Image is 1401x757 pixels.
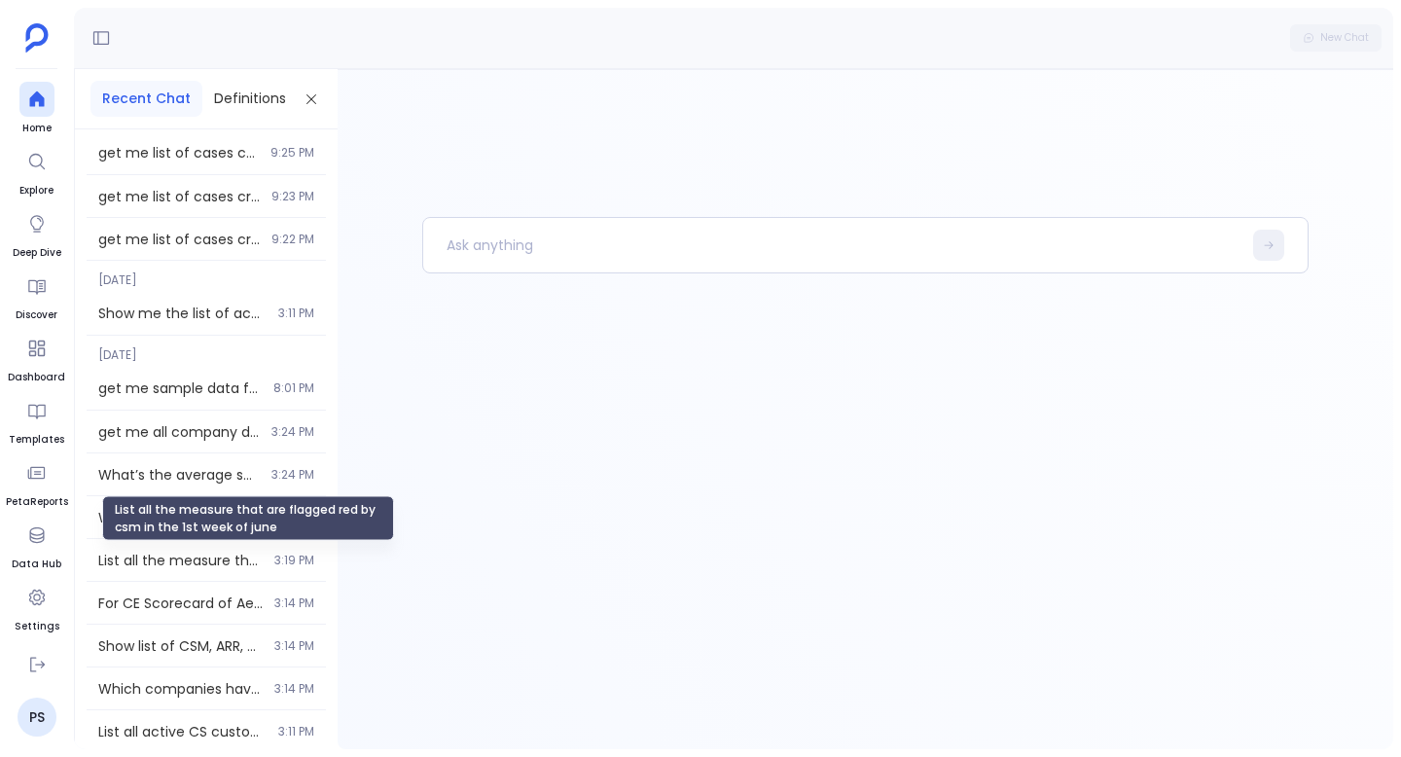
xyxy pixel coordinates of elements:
a: PS [18,698,56,737]
span: Templates [9,432,64,448]
span: Home [19,121,54,136]
span: 3:19 PM [274,553,314,568]
span: 9:22 PM [271,232,314,247]
span: get me list of cases created in last year [98,187,260,206]
span: get me sample data from companies table [98,378,262,398]
button: Definitions [202,81,298,117]
span: Data Hub [12,557,61,572]
a: PetaReports [6,455,68,510]
span: 3:11 PM [278,306,314,321]
a: Data Hub [12,518,61,572]
span: get me list of cases created in last year [98,230,260,249]
span: List all active CS customers with their key details including company name, relationship status, ... [98,722,267,741]
span: 9:23 PM [271,189,314,204]
span: For CE Scorecard of Aerolase, what are the different relationships and which relation have the hi... [98,594,263,613]
a: Deep Dive [13,206,61,261]
span: Deep Dive [13,245,61,261]
img: petavue logo [25,23,49,53]
span: [DATE] [87,336,326,363]
span: 3:24 PM [271,424,314,440]
a: Explore [19,144,54,198]
span: get me all company details [98,422,260,442]
span: What’s the average score for the final question in surveys submitted by Google stakeholders? [98,465,260,485]
span: 8:01 PM [273,380,314,396]
a: Templates [9,393,64,448]
span: 3:14 PM [274,638,314,654]
span: Discover [16,307,57,323]
span: 3:11 PM [278,724,314,739]
span: Settings [15,619,59,634]
span: Which companies have both a CS Scorecard and Professional Services Scorecard applied to different... [98,679,263,699]
span: PetaReports [6,494,68,510]
span: get me list of cases created date in last year, not source created date [98,143,259,162]
span: Show me the list of accounts up for renewal in the next 90 days [98,304,267,323]
span: List all the measure that are flagged red by csm in the 1st week of june [98,551,263,570]
div: List all the measure that are flagged red by csm in the 1st week of june [102,496,394,541]
button: Recent Chat [90,81,202,117]
span: Show list of CSM, ARR, and scorecard type for relationships at Aurora Solar under CS Scorecard, w... [98,636,263,656]
a: Dashboard [8,331,65,385]
span: 3:24 PM [271,467,314,483]
span: 3:14 PM [274,595,314,611]
a: Home [19,82,54,136]
a: Settings [15,580,59,634]
span: [DATE] [87,261,326,288]
span: 9:25 PM [270,145,314,161]
span: Explore [19,183,54,198]
span: 3:14 PM [274,681,314,697]
a: Discover [16,269,57,323]
span: Dashboard [8,370,65,385]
